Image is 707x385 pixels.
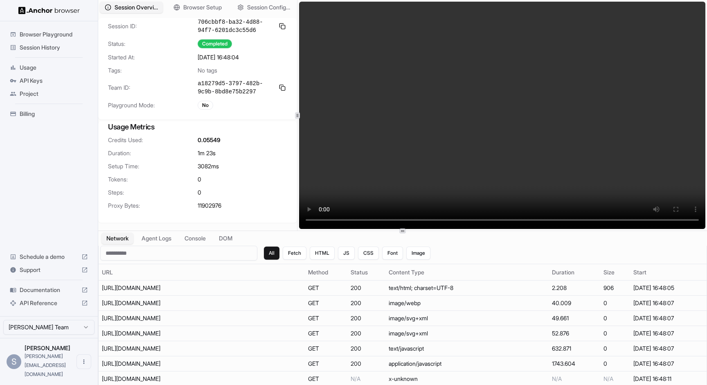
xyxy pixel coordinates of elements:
[347,281,385,296] td: 200
[7,263,91,276] div: Support
[347,341,385,356] td: 200
[102,344,225,353] div: https://www.sephora.com/js/ufe/isomorphic/priority.chunk.B78CoriginmasterD20250819184427.js
[20,30,88,38] span: Browser Playground
[7,87,91,100] div: Project
[347,326,385,341] td: 200
[630,281,707,296] td: [DATE] 16:48:05
[102,314,225,322] div: https://www.sephora.com/img/ufe/icons/me32.svg
[7,250,91,263] div: Schedule a demo
[305,356,347,371] td: GET
[389,268,545,276] div: Content Type
[338,247,355,260] button: JS
[549,326,600,341] td: 52.876
[20,43,88,52] span: Session History
[7,297,91,310] div: API Reference
[7,41,91,54] div: Session History
[382,247,403,260] button: Font
[549,311,600,326] td: 49.661
[20,63,88,72] span: Usage
[214,233,237,244] button: DOM
[102,360,225,368] div: https://www.sephora.com/resources/3f9a6c5ca4642a03f9e3b5f9aca755a11630011008b74
[137,233,176,244] button: Agent Logs
[351,268,382,276] div: Status
[603,375,613,382] span: N/A
[633,268,703,276] div: Start
[102,299,225,307] div: https://www.sephora.com/productimages/sku/s2893428-main-zoom.jpg?imwidth=465
[600,311,630,326] td: 0
[549,296,600,311] td: 40.009
[552,375,562,382] span: N/A
[102,375,225,383] div: https://p11.techlab-cdn.com/e/65319_1825202430.js
[7,283,91,297] div: Documentation
[385,326,549,341] td: image/svg+xml
[18,7,80,14] img: Anchor Logo
[264,247,279,260] button: All
[351,375,360,382] span: N/A
[77,354,91,369] button: Open menu
[385,281,549,296] td: text/html; charset=UTF-8
[305,281,347,296] td: GET
[347,296,385,311] td: 200
[102,329,225,337] div: https://www.sephora.com/img/ufe/icons/me-active.svg
[347,311,385,326] td: 200
[20,286,78,294] span: Documentation
[102,284,225,292] div: https://www.sephora.com/product/refy-beauty-lash-sculpt-lengthen-and-lift-mascara-P510451?skuId=2...
[20,299,78,307] span: API Reference
[600,341,630,356] td: 0
[385,296,549,311] td: image/webp
[305,296,347,311] td: GET
[102,268,302,276] div: URL
[7,354,21,369] div: S
[20,266,78,274] span: Support
[549,341,600,356] td: 632.871
[305,311,347,326] td: GET
[600,296,630,311] td: 0
[630,326,707,341] td: [DATE] 16:48:07
[308,268,344,276] div: Method
[630,341,707,356] td: [DATE] 16:48:07
[20,253,78,261] span: Schedule a demo
[358,247,379,260] button: CSS
[283,247,306,260] button: Fetch
[385,341,549,356] td: text/javascript
[385,356,549,371] td: application/javascript
[20,90,88,98] span: Project
[7,74,91,87] div: API Keys
[7,28,91,41] div: Browser Playground
[603,268,627,276] div: Size
[630,356,707,371] td: [DATE] 16:48:07
[600,326,630,341] td: 0
[600,281,630,296] td: 906
[20,110,88,118] span: Billing
[25,344,70,351] span: Sophia Willows
[406,247,430,260] button: Image
[310,247,335,260] button: HTML
[7,61,91,74] div: Usage
[630,311,707,326] td: [DATE] 16:48:07
[549,281,600,296] td: 2.208
[305,341,347,356] td: GET
[305,326,347,341] td: GET
[385,311,549,326] td: image/svg+xml
[549,356,600,371] td: 1743.604
[25,353,66,377] span: sophia@rye.com
[7,107,91,120] div: Billing
[552,268,597,276] div: Duration
[630,296,707,311] td: [DATE] 16:48:07
[600,356,630,371] td: 0
[180,233,211,244] button: Console
[347,356,385,371] td: 200
[20,77,88,85] span: API Keys
[101,233,133,244] button: Network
